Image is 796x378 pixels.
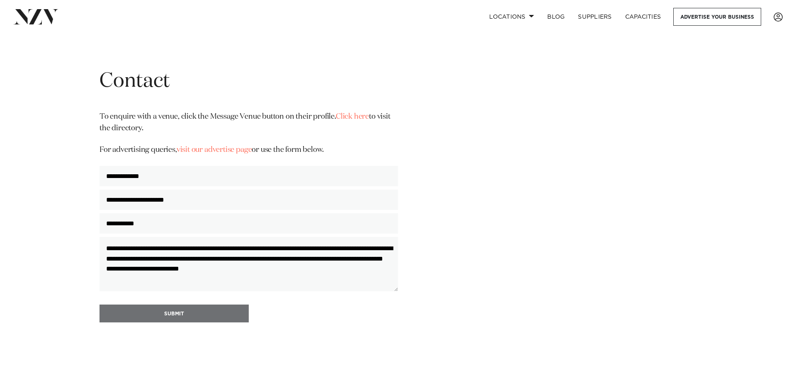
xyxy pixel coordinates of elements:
a: Click here [336,113,369,120]
p: For advertising queries, or use the form below. [99,144,398,156]
a: visit our advertise page [177,146,252,154]
a: Capacities [619,8,668,26]
h1: Contact [99,68,398,95]
a: Locations [483,8,541,26]
a: BLOG [541,8,571,26]
a: Advertise your business [673,8,761,26]
img: nzv-logo.png [13,9,58,24]
p: To enquire with a venue, click the Message Venue button on their profile. to visit the directory. [99,111,398,134]
a: SUPPLIERS [571,8,618,26]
